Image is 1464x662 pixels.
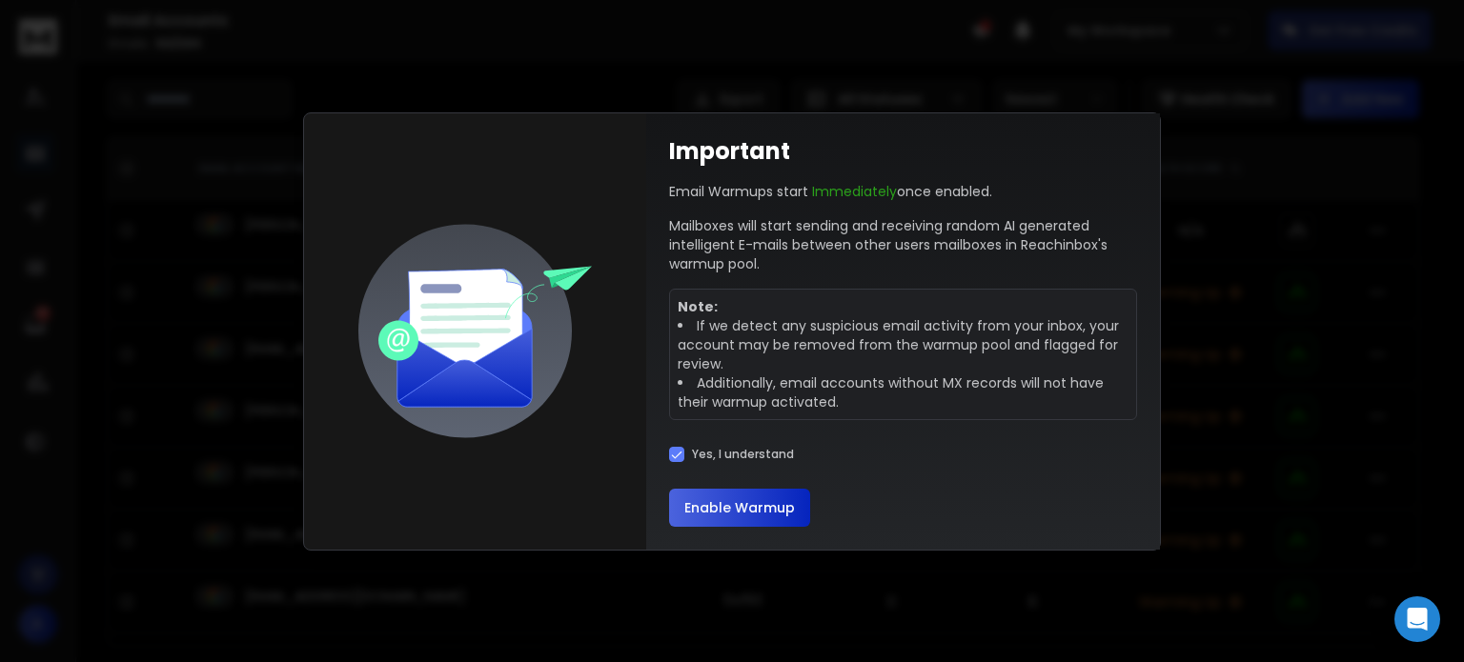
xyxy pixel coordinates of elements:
p: Email Warmups start once enabled. [669,182,992,201]
span: Immediately [812,182,897,201]
li: Additionally, email accounts without MX records will not have their warmup activated. [678,373,1128,411]
p: Note: [678,297,1128,316]
button: Enable Warmup [669,489,810,527]
h1: Important [669,136,790,167]
li: If we detect any suspicious email activity from your inbox, your account may be removed from the ... [678,316,1128,373]
p: Mailboxes will start sending and receiving random AI generated intelligent E-mails between other ... [669,216,1137,273]
div: Open Intercom Messenger [1394,596,1440,642]
label: Yes, I understand [692,447,794,462]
